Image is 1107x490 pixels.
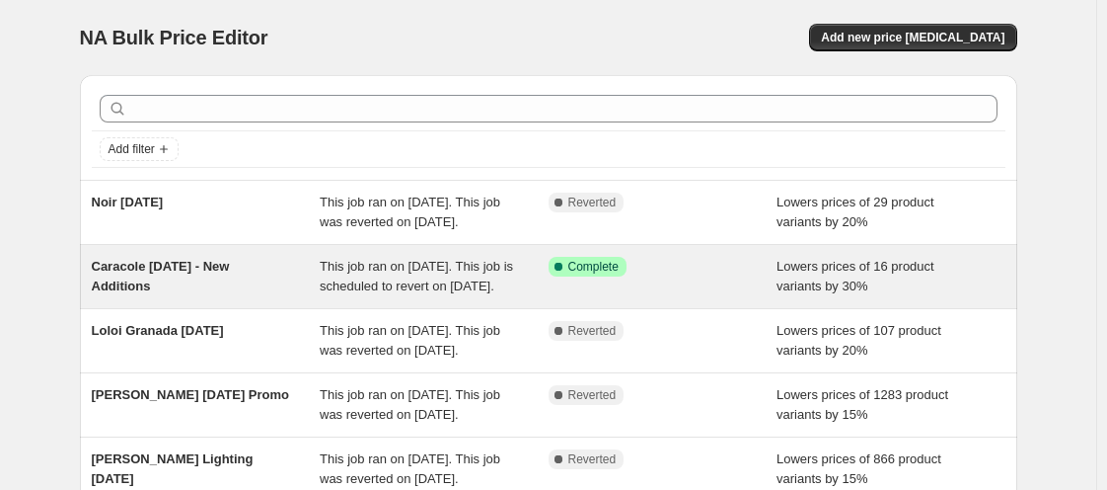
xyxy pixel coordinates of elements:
[92,387,290,402] span: [PERSON_NAME] [DATE] Promo
[776,259,934,293] span: Lowers prices of 16 product variants by 30%
[320,387,500,422] span: This job ran on [DATE]. This job was reverted on [DATE].
[320,259,513,293] span: This job ran on [DATE]. This job is scheduled to revert on [DATE].
[776,451,941,486] span: Lowers prices of 866 product variants by 15%
[100,137,179,161] button: Add filter
[821,30,1004,45] span: Add new price [MEDICAL_DATA]
[320,451,500,486] span: This job ran on [DATE]. This job was reverted on [DATE].
[568,451,617,467] span: Reverted
[568,259,619,275] span: Complete
[568,195,617,210] span: Reverted
[92,323,224,338] span: Loloi Granada [DATE]
[80,27,268,48] span: NA Bulk Price Editor
[568,323,617,339] span: Reverted
[776,323,941,358] span: Lowers prices of 107 product variants by 20%
[109,141,155,157] span: Add filter
[92,451,254,486] span: [PERSON_NAME] Lighting [DATE]
[92,259,230,293] span: Caracole [DATE] - New Additions
[809,24,1016,51] button: Add new price [MEDICAL_DATA]
[320,195,500,229] span: This job ran on [DATE]. This job was reverted on [DATE].
[776,195,934,229] span: Lowers prices of 29 product variants by 20%
[568,387,617,403] span: Reverted
[92,195,164,209] span: Noir [DATE]
[776,387,948,422] span: Lowers prices of 1283 product variants by 15%
[320,323,500,358] span: This job ran on [DATE]. This job was reverted on [DATE].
